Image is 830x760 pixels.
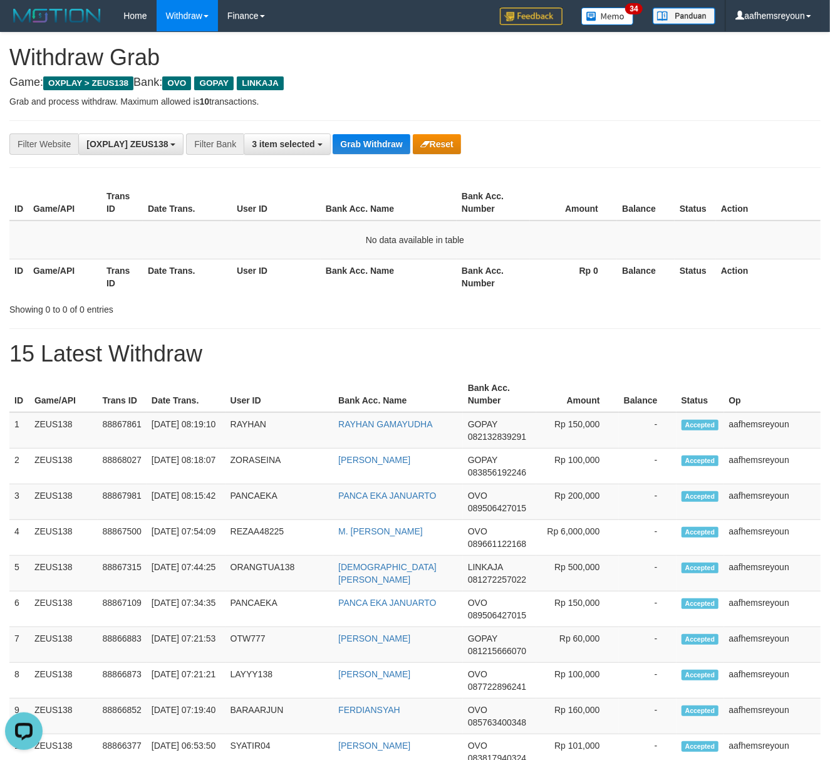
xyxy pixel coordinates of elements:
[9,298,336,316] div: Showing 0 to 0 of 0 entries
[9,377,29,412] th: ID
[338,633,410,643] a: [PERSON_NAME]
[682,670,719,680] span: Accepted
[468,539,526,549] span: Copy 089661122168 to clipboard
[147,591,226,627] td: [DATE] 07:34:35
[9,133,78,155] div: Filter Website
[536,449,619,484] td: Rp 100,000
[338,705,400,715] a: FERDIANSYAH
[147,412,226,449] td: [DATE] 08:19:10
[413,134,461,154] button: Reset
[675,259,716,294] th: Status
[619,663,677,699] td: -
[9,76,821,89] h4: Game: Bank:
[682,598,719,609] span: Accepted
[9,45,821,70] h1: Withdraw Grab
[98,663,147,699] td: 88866873
[162,76,191,90] span: OVO
[724,520,821,556] td: aafhemsreyoun
[29,591,98,627] td: ZEUS138
[29,663,98,699] td: ZEUS138
[43,76,133,90] span: OXPLAY > ZEUS138
[252,139,314,149] span: 3 item selected
[199,96,209,107] strong: 10
[468,646,526,656] span: Copy 081215666070 to clipboard
[86,139,168,149] span: [OXPLAY] ZEUS138
[536,699,619,734] td: Rp 160,000
[716,185,821,221] th: Action
[147,377,226,412] th: Date Trans.
[682,420,719,430] span: Accepted
[625,3,642,14] span: 34
[98,377,147,412] th: Trans ID
[9,484,29,520] td: 3
[226,412,334,449] td: RAYHAN
[9,259,28,294] th: ID
[468,682,526,692] span: Copy 087722896241 to clipboard
[98,556,147,591] td: 88867315
[232,185,321,221] th: User ID
[9,663,29,699] td: 8
[98,449,147,484] td: 88868027
[724,377,821,412] th: Op
[338,526,423,536] a: M. [PERSON_NAME]
[5,5,43,43] button: Open LiveChat chat widget
[536,556,619,591] td: Rp 500,000
[619,520,677,556] td: -
[682,563,719,573] span: Accepted
[226,484,334,520] td: PANCAEKA
[682,634,719,645] span: Accepted
[463,377,536,412] th: Bank Acc. Number
[143,185,232,221] th: Date Trans.
[682,491,719,502] span: Accepted
[338,598,436,608] a: PANCA EKA JANUARTO
[9,556,29,591] td: 5
[244,133,330,155] button: 3 item selected
[677,377,724,412] th: Status
[98,520,147,556] td: 88867500
[226,520,334,556] td: REZAA48225
[333,377,463,412] th: Bank Acc. Name
[226,663,334,699] td: LAYYY138
[29,412,98,449] td: ZEUS138
[9,95,821,108] p: Grab and process withdraw. Maximum allowed is transactions.
[98,699,147,734] td: 88866852
[98,627,147,663] td: 88866883
[536,591,619,627] td: Rp 150,000
[28,185,101,221] th: Game/API
[9,412,29,449] td: 1
[617,259,675,294] th: Balance
[29,520,98,556] td: ZEUS138
[29,484,98,520] td: ZEUS138
[619,377,677,412] th: Balance
[682,705,719,716] span: Accepted
[186,133,244,155] div: Filter Bank
[468,610,526,620] span: Copy 089506427015 to clipboard
[724,412,821,449] td: aafhemsreyoun
[468,432,526,442] span: Copy 082132839291 to clipboard
[333,134,410,154] button: Grab Withdraw
[147,484,226,520] td: [DATE] 08:15:42
[468,669,487,679] span: OVO
[653,8,715,24] img: panduan.png
[321,259,457,294] th: Bank Acc. Name
[147,520,226,556] td: [DATE] 07:54:09
[226,699,334,734] td: BARAARJUN
[147,699,226,734] td: [DATE] 07:19:40
[237,76,284,90] span: LINKAJA
[9,185,28,221] th: ID
[468,705,487,715] span: OVO
[338,741,410,751] a: [PERSON_NAME]
[457,185,530,221] th: Bank Acc. Number
[232,259,321,294] th: User ID
[101,259,143,294] th: Trans ID
[619,412,677,449] td: -
[98,484,147,520] td: 88867981
[536,520,619,556] td: Rp 6,000,000
[536,627,619,663] td: Rp 60,000
[28,259,101,294] th: Game/API
[619,449,677,484] td: -
[468,598,487,608] span: OVO
[147,449,226,484] td: [DATE] 08:18:07
[530,259,617,294] th: Rp 0
[9,449,29,484] td: 2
